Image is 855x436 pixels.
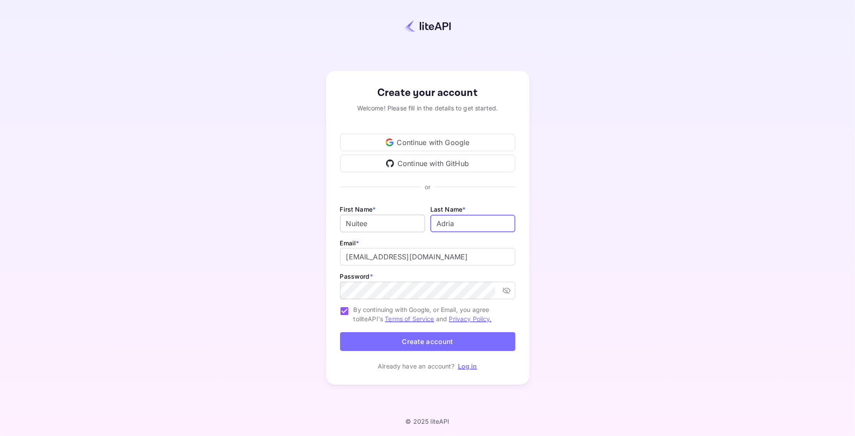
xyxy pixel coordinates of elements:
[354,305,508,323] span: By continuing with Google, or Email, you agree to liteAPI's and
[385,315,434,323] a: Terms of Service
[430,206,466,213] label: Last Name
[458,362,477,370] a: Log in
[340,239,359,247] label: Email
[499,283,514,298] button: toggle password visibility
[340,332,515,351] button: Create account
[449,315,492,323] a: Privacy Policy.
[340,155,515,172] div: Continue with GitHub
[340,134,515,151] div: Continue with Google
[430,215,515,232] input: Doe
[340,248,515,266] input: johndoe@gmail.com
[340,103,515,113] div: Welcome! Please fill in the details to get started.
[340,273,373,280] label: Password
[405,418,449,425] p: © 2025 liteAPI
[378,362,454,371] p: Already have an account?
[340,215,425,232] input: John
[340,85,515,101] div: Create your account
[340,206,376,213] label: First Name
[404,20,451,32] img: liteapi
